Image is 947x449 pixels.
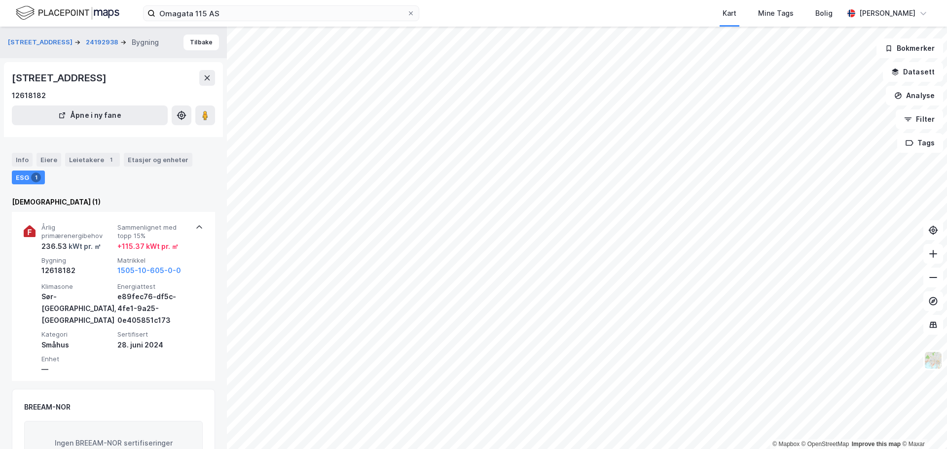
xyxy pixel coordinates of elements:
button: Åpne i ny fane [12,105,168,125]
div: 12618182 [12,90,46,102]
div: Bygning [132,36,159,48]
img: logo.f888ab2527a4732fd821a326f86c7f29.svg [16,4,119,22]
iframe: Chat Widget [898,402,947,449]
div: 28. juni 2024 [117,339,189,351]
span: Klimasone [41,282,113,291]
button: Filter [896,109,943,129]
div: Leietakere [65,153,120,167]
button: [STREET_ADDRESS] [8,37,74,47]
span: Enhet [41,355,113,363]
img: Z [924,351,943,370]
div: Info [12,153,33,167]
button: Analyse [886,86,943,105]
div: Mine Tags [758,7,794,19]
button: 24192938 [86,37,120,47]
span: Årlig primærenergibehov [41,223,113,241]
span: Energiattest [117,282,189,291]
span: Sammenlignet med topp 15% [117,223,189,241]
a: Mapbox [772,441,800,448]
div: Eiere [36,153,61,167]
div: Sør-[GEOGRAPHIC_DATA], [GEOGRAPHIC_DATA] [41,291,113,326]
div: 12618182 [41,265,113,276]
div: kWt pr. ㎡ [67,241,101,252]
div: — [41,363,113,375]
button: Tilbake [183,35,219,50]
div: Bolig [815,7,833,19]
div: Kart [723,7,736,19]
a: OpenStreetMap [801,441,849,448]
div: + 115.37 kWt pr. ㎡ [117,241,179,252]
div: 236.53 [41,241,101,252]
span: Kategori [41,330,113,339]
button: Tags [897,133,943,153]
div: 1 [31,173,41,182]
div: e89fec76-df5c-4fe1-9a25-0e405851c173 [117,291,189,326]
input: Søk på adresse, matrikkel, gårdeiere, leietakere eller personer [155,6,407,21]
div: 1 [106,155,116,165]
div: Etasjer og enheter [128,155,188,164]
div: BREEAM-NOR [24,401,71,413]
div: ESG [12,171,45,184]
div: [STREET_ADDRESS] [12,70,109,86]
div: [PERSON_NAME] [859,7,915,19]
span: Bygning [41,256,113,265]
span: Matrikkel [117,256,189,265]
span: Sertifisert [117,330,189,339]
div: Småhus [41,339,113,351]
a: Improve this map [852,441,901,448]
div: [DEMOGRAPHIC_DATA] (1) [12,196,215,208]
button: Bokmerker [876,38,943,58]
button: 1505-10-605-0-0 [117,265,181,276]
button: Datasett [883,62,943,82]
